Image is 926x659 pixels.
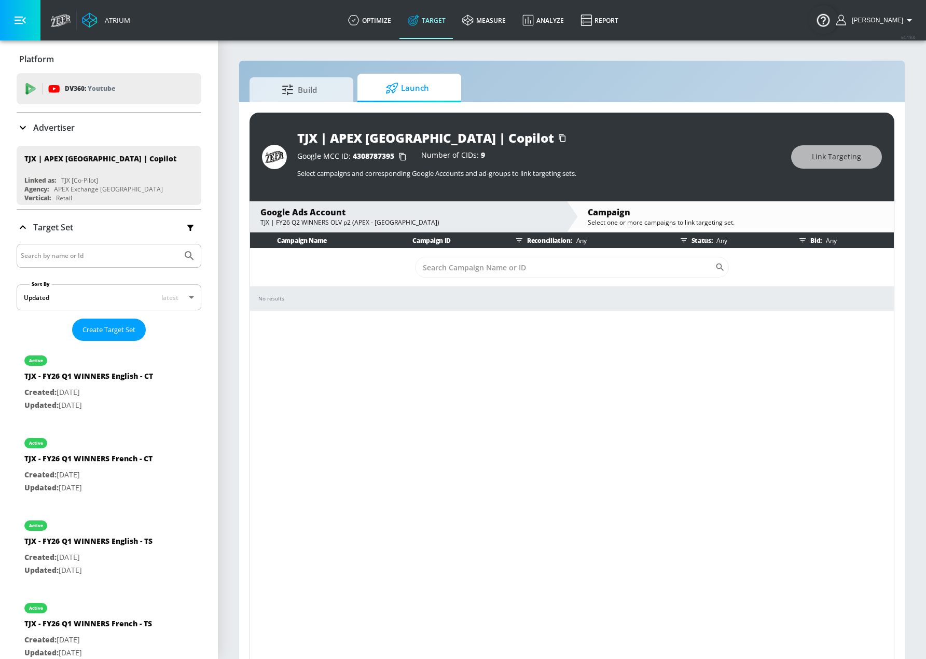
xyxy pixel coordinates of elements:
div: TJX [Co-Pilot] [61,176,98,185]
p: [DATE] [24,469,153,482]
div: TJX | APEX [GEOGRAPHIC_DATA] | Copilot [24,154,176,163]
span: Updated: [24,565,59,575]
div: APEX Exchange [GEOGRAPHIC_DATA] [54,185,163,194]
div: Number of CIDs: [421,152,485,162]
div: Agency: [24,185,49,194]
th: Campaign Name [250,232,396,249]
div: DV360: Youtube [17,73,201,104]
p: [DATE] [24,482,153,495]
p: [DATE] [24,634,152,647]
div: Status: [676,232,784,248]
div: TJX | FY26 Q2 WINNERS OLV p2 (APEX - [GEOGRAPHIC_DATA]) [260,218,556,227]
div: activeTJX - FY26 Q1 WINNERS French - CTCreated:[DATE]Updated:[DATE] [17,428,201,502]
div: TJX - FY26 Q1 WINNERS French - TS [24,619,152,634]
span: Launch [368,76,447,101]
div: activeTJX - FY26 Q1 WINNERS English - TSCreated:[DATE]Updated:[DATE] [17,510,201,584]
p: Target Set [33,222,73,233]
span: Created: [24,470,57,479]
p: Any [822,235,836,246]
span: Created: [24,552,57,562]
p: Any [712,235,727,246]
div: active [29,441,43,446]
div: Linked as: [24,176,56,185]
button: [PERSON_NAME] [836,14,916,26]
div: TJX - FY26 Q1 WINNERS English - CT [24,371,153,386]
span: Created: [24,635,57,644]
span: Build [260,77,339,102]
button: Open Resource Center [809,5,838,34]
p: Platform [19,53,54,65]
div: Select one or more campaigns to link targeting set. [588,218,883,227]
input: Search by name or Id [21,249,178,263]
span: latest [161,293,178,302]
div: TJX - FY26 Q1 WINNERS English - TS [24,536,153,551]
a: measure [454,2,514,39]
div: active [29,523,43,528]
div: TJX | APEX [GEOGRAPHIC_DATA] | CopilotLinked as:TJX [Co-Pilot]Agency:APEX Exchange [GEOGRAPHIC_DA... [17,146,201,205]
div: activeTJX - FY26 Q1 WINNERS English - CTCreated:[DATE]Updated:[DATE] [17,345,201,419]
span: 9 [481,150,485,160]
span: Create Target Set [82,324,135,336]
span: login as: justin.nim@zefr.com [848,17,903,24]
span: v 4.19.0 [901,34,916,40]
div: Google Ads Account [260,207,556,218]
div: No results [258,295,886,303]
span: Updated: [24,648,59,657]
span: Created: [24,387,57,397]
span: 4308787395 [353,151,394,161]
div: Bid: [795,232,889,248]
div: TJX | APEX [GEOGRAPHIC_DATA] | Copilot [297,129,554,146]
span: Updated: [24,400,59,410]
div: Target Set [17,210,201,244]
div: active [29,606,43,611]
p: [DATE] [24,564,153,577]
p: [DATE] [24,386,153,399]
th: Campaign ID [396,232,500,249]
p: Youtube [88,83,115,94]
button: Create Target Set [72,319,146,341]
label: Sort By [30,281,52,287]
div: Updated [24,293,49,302]
a: optimize [340,2,399,39]
input: Search Campaign Name or ID [415,257,715,278]
a: Atrium [82,12,130,28]
div: Reconciliation: [512,232,664,248]
div: Advertiser [17,113,201,142]
div: Google Ads AccountTJX | FY26 Q2 WINNERS OLV p2 (APEX - [GEOGRAPHIC_DATA]) [250,201,566,232]
div: Platform [17,45,201,74]
a: Target [399,2,454,39]
p: Any [572,235,587,246]
p: DV360: [65,83,115,94]
p: Select campaigns and corresponding Google Accounts and ad-groups to link targeting sets. [297,169,781,178]
a: Report [572,2,627,39]
div: Retail [56,194,72,202]
div: active [29,358,43,363]
p: Advertiser [33,122,75,133]
p: [DATE] [24,551,153,564]
div: Campaign [588,207,883,218]
div: Atrium [101,16,130,25]
div: TJX - FY26 Q1 WINNERS French - CT [24,454,153,469]
span: Updated: [24,483,59,492]
div: Google MCC ID: [297,152,411,162]
p: [DATE] [24,399,153,412]
a: Analyze [514,2,572,39]
div: Search CID Name or Number [415,257,729,278]
div: Vertical: [24,194,51,202]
